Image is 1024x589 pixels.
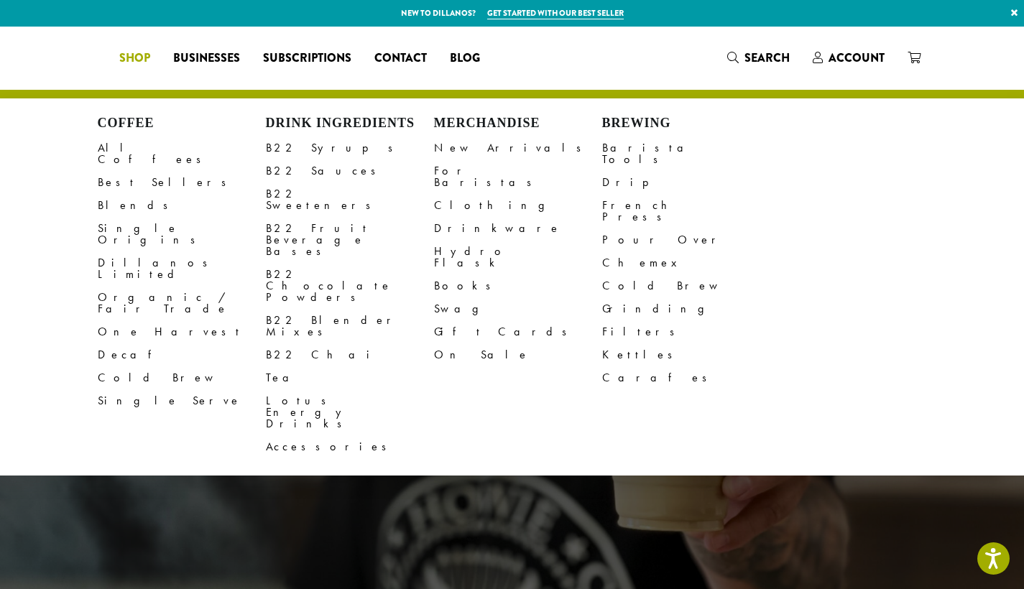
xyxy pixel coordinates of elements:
[98,320,266,343] a: One Harvest
[602,228,770,251] a: Pour Over
[602,171,770,194] a: Drip
[98,366,266,389] a: Cold Brew
[98,389,266,412] a: Single Serve
[602,194,770,228] a: French Press
[98,194,266,217] a: Blends
[602,320,770,343] a: Filters
[98,171,266,194] a: Best Sellers
[434,320,602,343] a: Gift Cards
[98,343,266,366] a: Decaf
[450,50,480,68] span: Blog
[434,159,602,194] a: For Baristas
[173,50,240,68] span: Businesses
[434,217,602,240] a: Drinkware
[263,50,351,68] span: Subscriptions
[266,435,434,458] a: Accessories
[434,194,602,217] a: Clothing
[434,240,602,274] a: Hydro Flask
[266,182,434,217] a: B22 Sweeteners
[716,46,801,70] a: Search
[602,251,770,274] a: Chemex
[434,343,602,366] a: On Sale
[602,343,770,366] a: Kettles
[434,274,602,297] a: Books
[374,50,427,68] span: Contact
[602,274,770,297] a: Cold Brew
[266,389,434,435] a: Lotus Energy Drinks
[108,47,162,70] a: Shop
[98,286,266,320] a: Organic / Fair Trade
[487,7,624,19] a: Get started with our best seller
[98,217,266,251] a: Single Origins
[98,251,266,286] a: Dillanos Limited
[744,50,790,66] span: Search
[266,159,434,182] a: B22 Sauces
[602,366,770,389] a: Carafes
[119,50,150,68] span: Shop
[434,136,602,159] a: New Arrivals
[829,50,885,66] span: Account
[266,217,434,263] a: B22 Fruit Beverage Bases
[266,116,434,131] h4: Drink Ingredients
[602,297,770,320] a: Grinding
[266,263,434,309] a: B22 Chocolate Powders
[434,297,602,320] a: Swag
[266,366,434,389] a: Tea
[98,136,266,171] a: All Coffees
[266,343,434,366] a: B22 Chai
[602,136,770,171] a: Barista Tools
[602,116,770,131] h4: Brewing
[266,309,434,343] a: B22 Blender Mixes
[266,136,434,159] a: B22 Syrups
[434,116,602,131] h4: Merchandise
[98,116,266,131] h4: Coffee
